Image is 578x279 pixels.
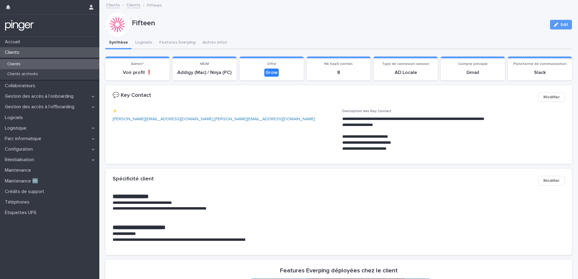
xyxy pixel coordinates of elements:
[105,37,132,49] button: Synthèse
[458,62,487,66] span: Compte principal
[2,178,43,184] p: Maintenance 🆕
[2,167,36,173] p: Maintenance
[2,72,43,77] p: Clients archivés
[2,189,49,195] p: Crédits de support
[550,20,572,29] button: Edit
[267,62,276,66] span: Offre
[2,94,78,99] p: Gestion des accès à l’onboarding
[382,62,429,66] span: Type de connexion session
[2,210,41,216] p: Étiquettes UPS
[310,70,367,75] p: 8
[2,125,31,131] p: Logistique
[2,199,34,205] p: Téléphones
[109,70,166,75] p: Voir profil ❗
[113,116,335,122] p: ,
[2,83,40,89] p: Collaborateurs
[2,146,38,152] p: Configuration
[538,176,565,185] button: Modifier
[113,109,117,113] span: ⚡️
[513,62,567,66] span: Plateforme de communication
[2,39,25,45] p: Accueil
[126,1,140,8] a: Clients
[132,19,545,28] p: Fifteen
[113,176,154,182] h2: Spécificité client
[444,70,501,75] p: Gmail
[132,37,156,49] button: Logiciels
[199,37,231,49] button: Autres infos
[324,62,353,66] span: Nb SaaS confiés
[2,104,79,110] p: Gestion des accès à l’offboarding
[342,109,391,113] span: Description des Key Contact
[113,117,213,121] a: [PERSON_NAME][EMAIL_ADDRESS][DOMAIN_NAME]
[264,69,279,77] div: Grow
[377,70,434,75] p: AD Locale
[113,92,151,99] h2: 💬 Key Contact
[214,117,315,121] a: [PERSON_NAME][EMAIL_ADDRESS][DOMAIN_NAME]
[543,178,560,184] span: Modifier
[2,157,39,163] p: Réinitialisation
[538,92,565,102] button: Modifier
[2,136,46,142] p: Parc informatique
[280,267,398,274] h2: Features Everping déployées chez le client
[2,62,25,67] p: Clients
[511,70,568,75] p: Slack
[200,62,209,66] span: MDM
[131,62,144,66] span: Admin?
[2,50,24,55] p: Clients
[176,70,233,75] p: Addigy (Mac) / Ninja (PC)
[561,23,568,27] span: Edit
[5,20,34,32] img: mTgBEunGTSyRkCgitkcU
[2,115,28,121] p: Logiciels
[156,37,199,49] button: Features Everping
[106,1,120,8] a: Clients
[543,94,560,100] span: Modifier
[147,2,162,8] p: Fifteen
